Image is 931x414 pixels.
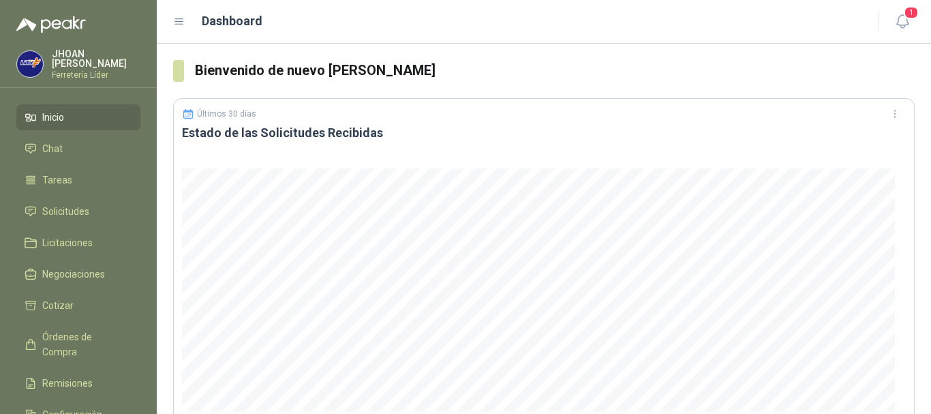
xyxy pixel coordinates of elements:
img: Company Logo [17,51,43,77]
a: Negociaciones [16,261,140,287]
p: Ferretería Líder [52,71,140,79]
span: Negociaciones [42,267,105,282]
a: Órdenes de Compra [16,324,140,365]
a: Remisiones [16,370,140,396]
a: Chat [16,136,140,162]
a: Tareas [16,167,140,193]
span: 1 [904,6,919,19]
h3: Estado de las Solicitudes Recibidas [182,125,906,141]
span: Inicio [42,110,64,125]
h3: Bienvenido de nuevo [PERSON_NAME] [195,60,915,81]
span: Tareas [42,173,72,188]
span: Solicitudes [42,204,89,219]
p: JHOAN [PERSON_NAME] [52,49,140,68]
span: Cotizar [42,298,74,313]
a: Cotizar [16,293,140,319]
span: Órdenes de Compra [42,329,127,359]
span: Chat [42,141,63,156]
p: Últimos 30 días [197,109,256,119]
a: Licitaciones [16,230,140,256]
a: Solicitudes [16,198,140,224]
img: Logo peakr [16,16,86,33]
button: 1 [890,10,915,34]
span: Licitaciones [42,235,93,250]
span: Remisiones [42,376,93,391]
h1: Dashboard [202,12,262,31]
a: Inicio [16,104,140,130]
